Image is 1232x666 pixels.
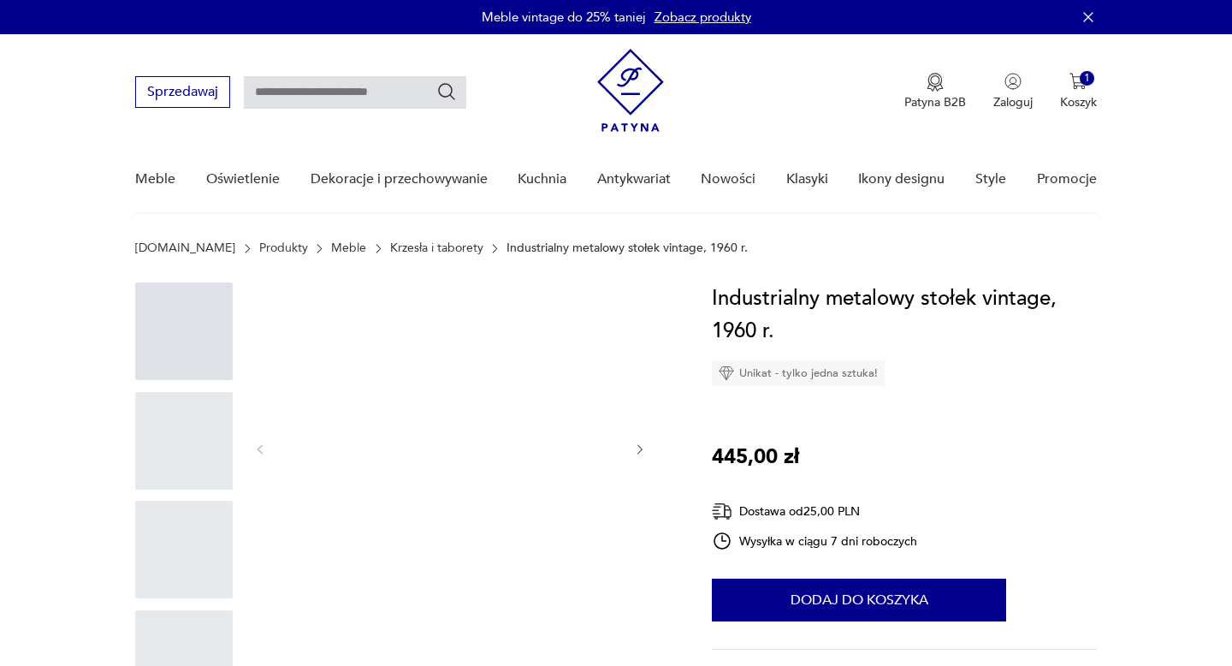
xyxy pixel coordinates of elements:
[518,146,566,212] a: Kuchnia
[701,146,755,212] a: Nowości
[654,9,751,26] a: Zobacz produkty
[259,241,308,255] a: Produkty
[975,146,1006,212] a: Style
[311,146,488,212] a: Dekoracje i przechowywanie
[1080,71,1094,86] div: 1
[1004,73,1022,90] img: Ikonka użytkownika
[1060,73,1097,110] button: 1Koszyk
[1069,73,1087,90] img: Ikona koszyka
[712,282,1096,348] h1: Industrialny metalowy stołek vintage, 1960 r.
[904,73,966,110] button: Patyna B2B
[1060,94,1097,110] p: Koszyk
[719,366,734,381] img: Ikona diamentu
[712,579,1006,621] button: Dodaj do koszyka
[712,501,732,522] img: Ikona dostawy
[482,9,646,26] p: Meble vintage do 25% taniej
[712,501,917,522] div: Dostawa od 25,00 PLN
[858,146,945,212] a: Ikony designu
[506,241,748,255] p: Industrialny metalowy stołek vintage, 1960 r.
[597,146,671,212] a: Antykwariat
[712,441,799,473] p: 445,00 zł
[712,531,917,551] div: Wysyłka w ciągu 7 dni roboczych
[597,49,664,132] img: Patyna - sklep z meblami i dekoracjami vintage
[1037,146,1097,212] a: Promocje
[904,94,966,110] p: Patyna B2B
[927,73,944,92] img: Ikona medalu
[993,73,1033,110] button: Zaloguj
[285,282,615,613] img: Zdjęcie produktu Industrialny metalowy stołek vintage, 1960 r.
[993,94,1033,110] p: Zaloguj
[135,241,235,255] a: [DOMAIN_NAME]
[786,146,828,212] a: Klasyki
[904,73,966,110] a: Ikona medaluPatyna B2B
[135,146,175,212] a: Meble
[390,241,483,255] a: Krzesła i taborety
[206,146,280,212] a: Oświetlenie
[331,241,366,255] a: Meble
[135,87,230,99] a: Sprzedawaj
[135,76,230,108] button: Sprzedawaj
[712,360,885,386] div: Unikat - tylko jedna sztuka!
[436,81,457,102] button: Szukaj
